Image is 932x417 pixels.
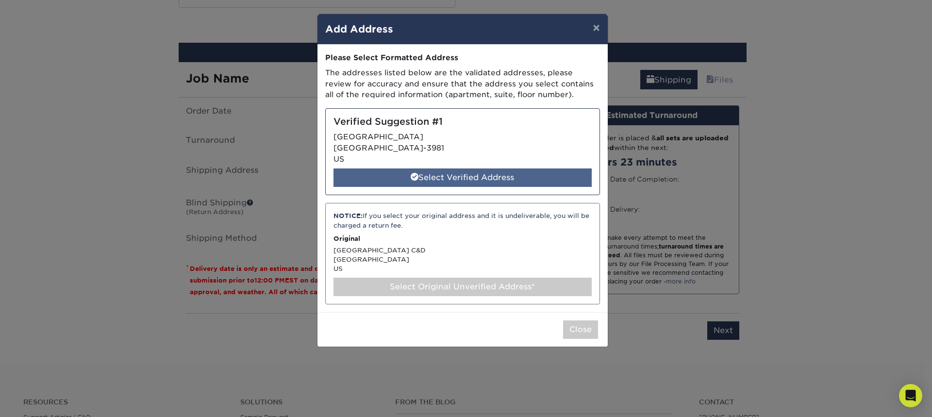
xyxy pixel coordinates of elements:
[585,14,607,41] button: ×
[325,22,600,36] h4: Add Address
[333,211,592,230] div: If you select your original address and it is undeliverable, you will be charged a return fee.
[333,117,592,128] h5: Verified Suggestion #1
[325,52,600,64] div: Please Select Formatted Address
[333,278,592,296] div: Select Original Unverified Address*
[563,320,598,339] button: Close
[325,203,600,304] div: [GEOGRAPHIC_DATA] C&D [GEOGRAPHIC_DATA] US
[333,212,363,219] strong: NOTICE:
[325,67,600,100] p: The addresses listed below are the validated addresses, please review for accuracy and ensure tha...
[333,168,592,187] div: Select Verified Address
[325,108,600,195] div: [GEOGRAPHIC_DATA] [GEOGRAPHIC_DATA]-3981 US
[333,234,592,243] p: Original
[899,384,922,407] div: Open Intercom Messenger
